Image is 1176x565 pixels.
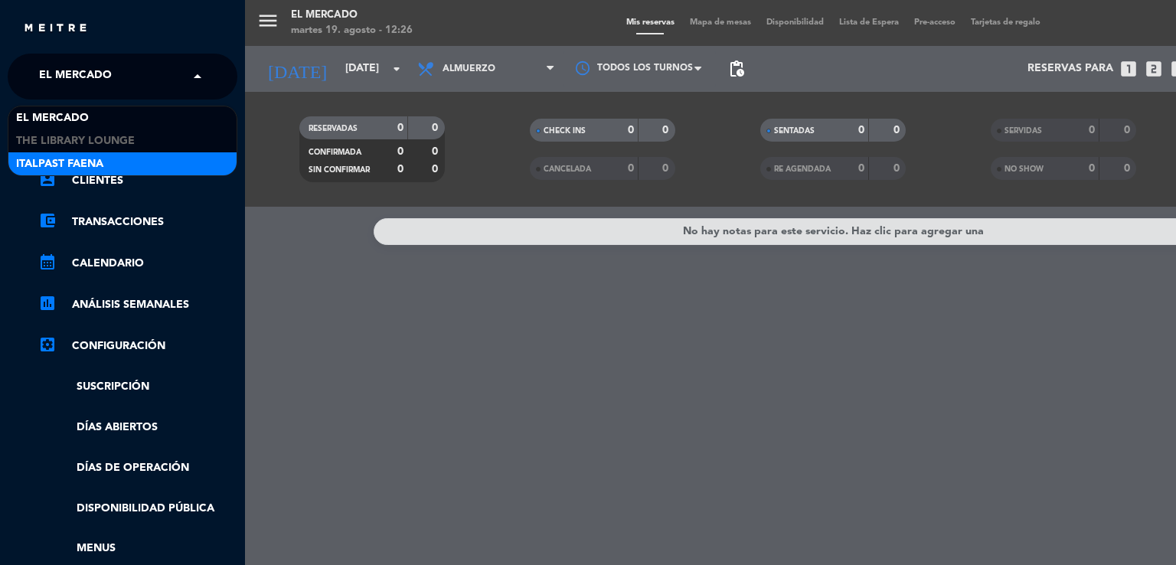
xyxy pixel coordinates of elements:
[38,500,237,518] a: Disponibilidad pública
[38,211,57,230] i: account_balance_wallet
[38,459,237,477] a: Días de Operación
[727,60,746,78] span: pending_actions
[38,253,57,271] i: calendar_month
[38,419,237,436] a: Días abiertos
[38,337,237,355] a: Configuración
[38,378,237,396] a: Suscripción
[38,254,237,273] a: calendar_monthCalendario
[38,170,57,188] i: account_box
[38,171,237,190] a: account_boxClientes
[39,60,112,93] span: El Mercado
[16,109,89,127] span: El Mercado
[16,132,135,150] span: The Library Lounge
[16,155,103,173] span: Italpast Faena
[23,23,88,34] img: MEITRE
[38,335,57,354] i: settings_applications
[38,540,237,557] a: Menus
[38,294,57,312] i: assessment
[38,296,237,314] a: assessmentANÁLISIS SEMANALES
[38,213,237,231] a: account_balance_walletTransacciones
